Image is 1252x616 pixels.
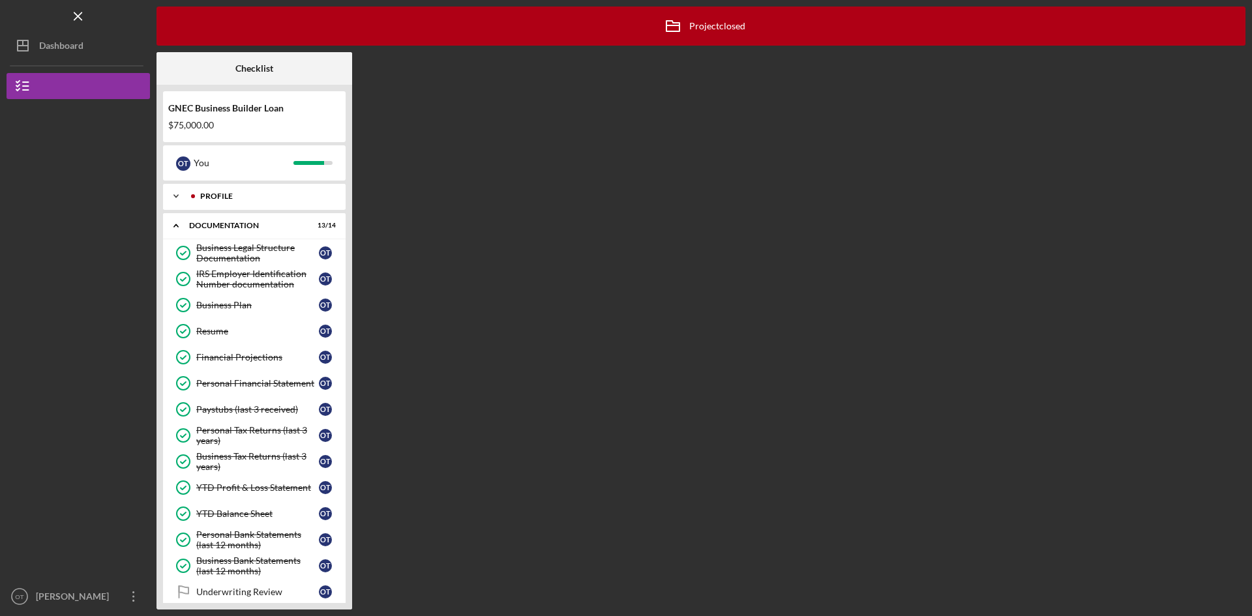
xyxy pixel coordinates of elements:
div: O T [319,377,332,390]
div: O T [319,246,332,259]
div: O T [319,429,332,442]
div: Profile [200,192,329,200]
div: Dashboard [39,33,83,62]
div: YTD Profit & Loss Statement [196,482,319,493]
div: Documentation [189,222,303,229]
div: 13 / 14 [312,222,336,229]
div: Resume [196,326,319,336]
a: YTD Profit & Loss StatementOT [170,475,339,501]
a: ResumeOT [170,318,339,344]
div: O T [319,585,332,598]
div: O T [319,403,332,416]
div: Underwriting Review [196,587,319,597]
div: Business Legal Structure Documentation [196,242,319,263]
div: Business Bank Statements (last 12 months) [196,555,319,576]
div: O T [319,299,332,312]
div: Personal Tax Returns (last 3 years) [196,425,319,446]
div: IRS Employer Identification Number documentation [196,269,319,289]
a: YTD Balance SheetOT [170,501,339,527]
div: $75,000.00 [168,120,340,130]
div: O T [319,351,332,364]
div: You [194,152,293,174]
a: Business Legal Structure DocumentationOT [170,240,339,266]
div: O T [319,455,332,468]
div: O T [319,325,332,338]
a: Business Tax Returns (last 3 years)OT [170,448,339,475]
a: Personal Tax Returns (last 3 years)OT [170,422,339,448]
a: Paystubs (last 3 received)OT [170,396,339,422]
div: Project closed [657,10,745,42]
div: O T [176,156,190,171]
div: Financial Projections [196,352,319,362]
a: Business PlanOT [170,292,339,318]
div: O T [319,507,332,520]
div: O T [319,481,332,494]
a: IRS Employer Identification Number documentationOT [170,266,339,292]
div: YTD Balance Sheet [196,508,319,519]
button: Dashboard [7,33,150,59]
div: Business Plan [196,300,319,310]
div: Personal Financial Statement [196,378,319,389]
div: Paystubs (last 3 received) [196,404,319,415]
a: Underwriting ReviewOT [170,579,339,605]
b: Checklist [235,63,273,74]
div: Business Tax Returns (last 3 years) [196,451,319,472]
a: Personal Bank Statements (last 12 months)OT [170,527,339,553]
text: OT [15,593,23,600]
button: OT[PERSON_NAME] [7,583,150,609]
a: Personal Financial StatementOT [170,370,339,396]
div: Personal Bank Statements (last 12 months) [196,529,319,550]
a: Financial ProjectionsOT [170,344,339,370]
div: O T [319,533,332,546]
div: GNEC Business Builder Loan [168,103,340,113]
div: O T [319,272,332,286]
div: [PERSON_NAME] [33,583,117,613]
div: O T [319,559,332,572]
a: Business Bank Statements (last 12 months)OT [170,553,339,579]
